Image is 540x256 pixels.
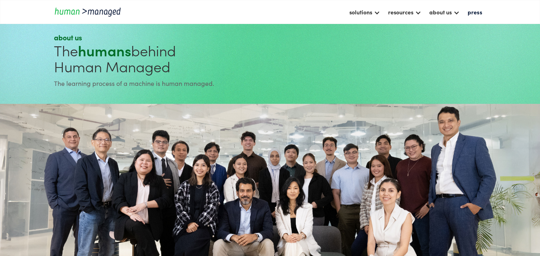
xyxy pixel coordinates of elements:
div: about us [54,33,267,42]
a: press [464,5,486,19]
div: resources [388,7,413,17]
div: about us [429,7,452,17]
div: solutions [349,7,372,17]
div: The learning process of a machine is human managed. [54,78,267,88]
strong: humans [78,40,131,60]
h1: The behind Human Managed [54,42,267,74]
